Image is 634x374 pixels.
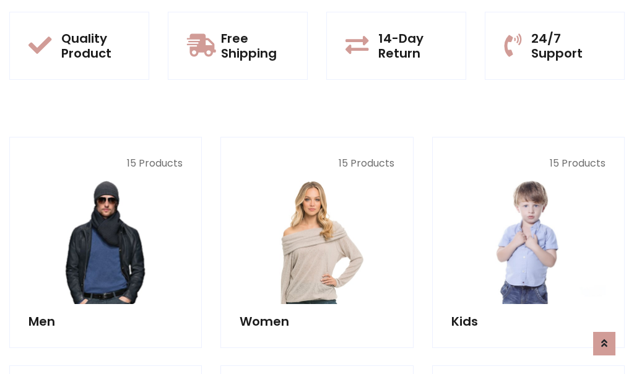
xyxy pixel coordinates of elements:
h5: Free Shipping [221,31,289,61]
h5: Men [28,314,183,329]
p: 15 Products [451,156,606,171]
h5: 14-Day Return [378,31,447,61]
h5: Women [240,314,394,329]
h5: Kids [451,314,606,329]
h5: 24/7 Support [531,31,606,61]
h5: Quality Product [61,31,130,61]
p: 15 Products [28,156,183,171]
p: 15 Products [240,156,394,171]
